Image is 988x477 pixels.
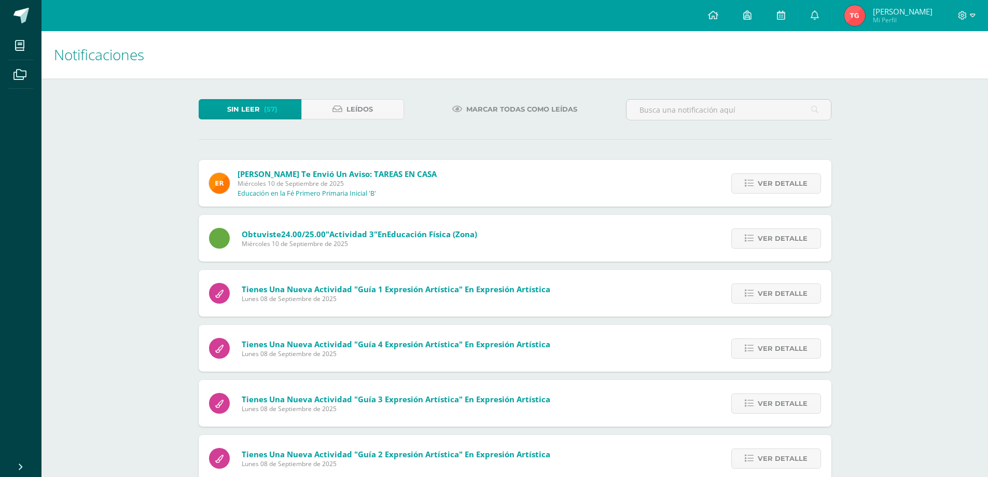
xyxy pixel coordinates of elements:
[439,99,590,119] a: Marcar todas como leídas
[301,99,404,119] a: Leídos
[209,173,230,194] img: 890e40971ad6f46e050b48f7f5834b7c.png
[346,100,373,119] span: Leídos
[54,45,144,64] span: Notificaciones
[242,459,550,468] span: Lunes 08 de Septiembre de 2025
[758,174,808,193] span: Ver detalle
[758,449,808,468] span: Ver detalle
[387,229,477,239] span: Educación Física (Zona)
[844,5,865,26] img: dbfb2bfd360794ed3a8c9f7324ad2826.png
[326,229,378,239] span: "Actividad 3"
[873,16,933,24] span: Mi Perfil
[242,449,550,459] span: Tienes una nueva actividad "Guía 2 Expresión Artística" En Expresión Artística
[199,99,301,119] a: Sin leer(57)
[466,100,577,119] span: Marcar todas como leídas
[758,229,808,248] span: Ver detalle
[758,284,808,303] span: Ver detalle
[242,349,550,358] span: Lunes 08 de Septiembre de 2025
[758,394,808,413] span: Ver detalle
[242,339,550,349] span: Tienes una nueva actividad "Guía 4 Expresión Artística" En Expresión Artística
[758,339,808,358] span: Ver detalle
[227,100,260,119] span: Sin leer
[242,229,477,239] span: Obtuviste en
[238,169,437,179] span: [PERSON_NAME] te envió un aviso: TAREAS EN CASA
[238,189,376,198] p: Educación en la Fé Primero Primaria Inicial 'B'
[242,394,550,404] span: Tienes una nueva actividad "Guía 3 Expresión Artística" En Expresión Artística
[238,179,437,188] span: Miércoles 10 de Septiembre de 2025
[627,100,831,120] input: Busca una notificación aquí
[242,284,550,294] span: Tienes una nueva actividad "Guía 1 Expresión Artística" En Expresión Artística
[242,294,550,303] span: Lunes 08 de Septiembre de 2025
[242,404,550,413] span: Lunes 08 de Septiembre de 2025
[264,100,277,119] span: (57)
[281,229,326,239] span: 24.00/25.00
[242,239,477,248] span: Miércoles 10 de Septiembre de 2025
[873,6,933,17] span: [PERSON_NAME]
